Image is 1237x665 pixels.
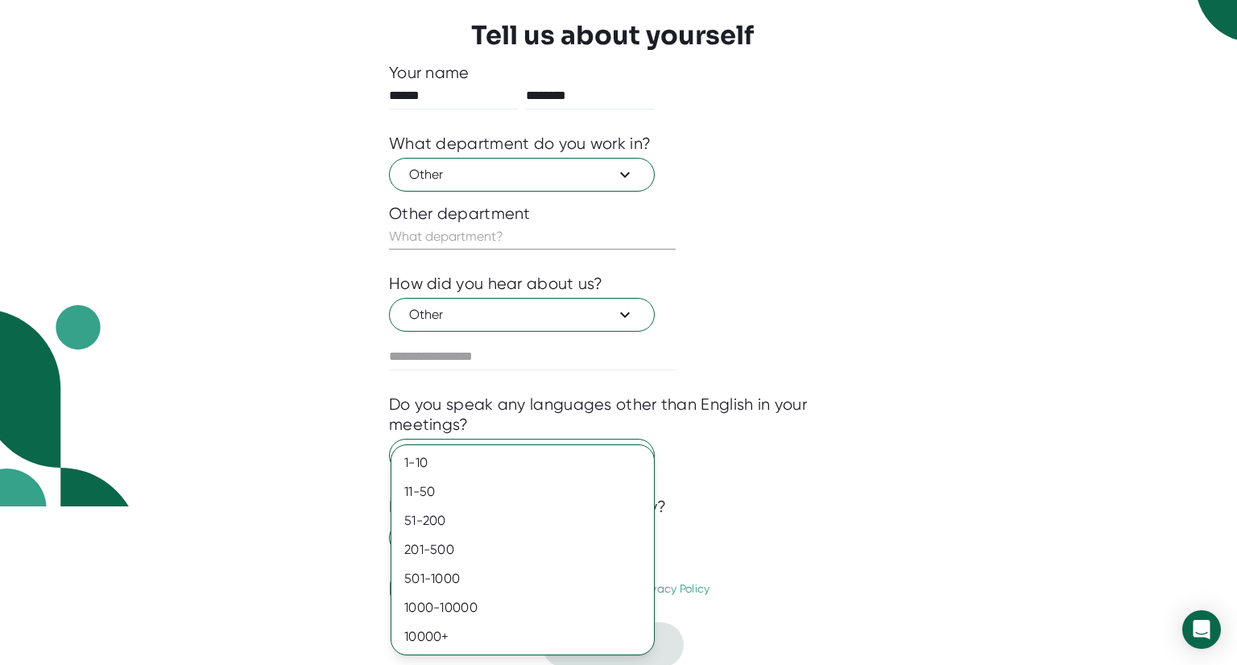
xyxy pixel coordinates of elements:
div: 11-50 [391,477,654,506]
div: 1-10 [391,448,654,477]
div: 201-500 [391,535,654,564]
div: 1000-10000 [391,593,654,622]
div: Open Intercom Messenger [1182,610,1221,649]
div: 501-1000 [391,564,654,593]
div: 10000+ [391,622,654,651]
div: 51-200 [391,506,654,535]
